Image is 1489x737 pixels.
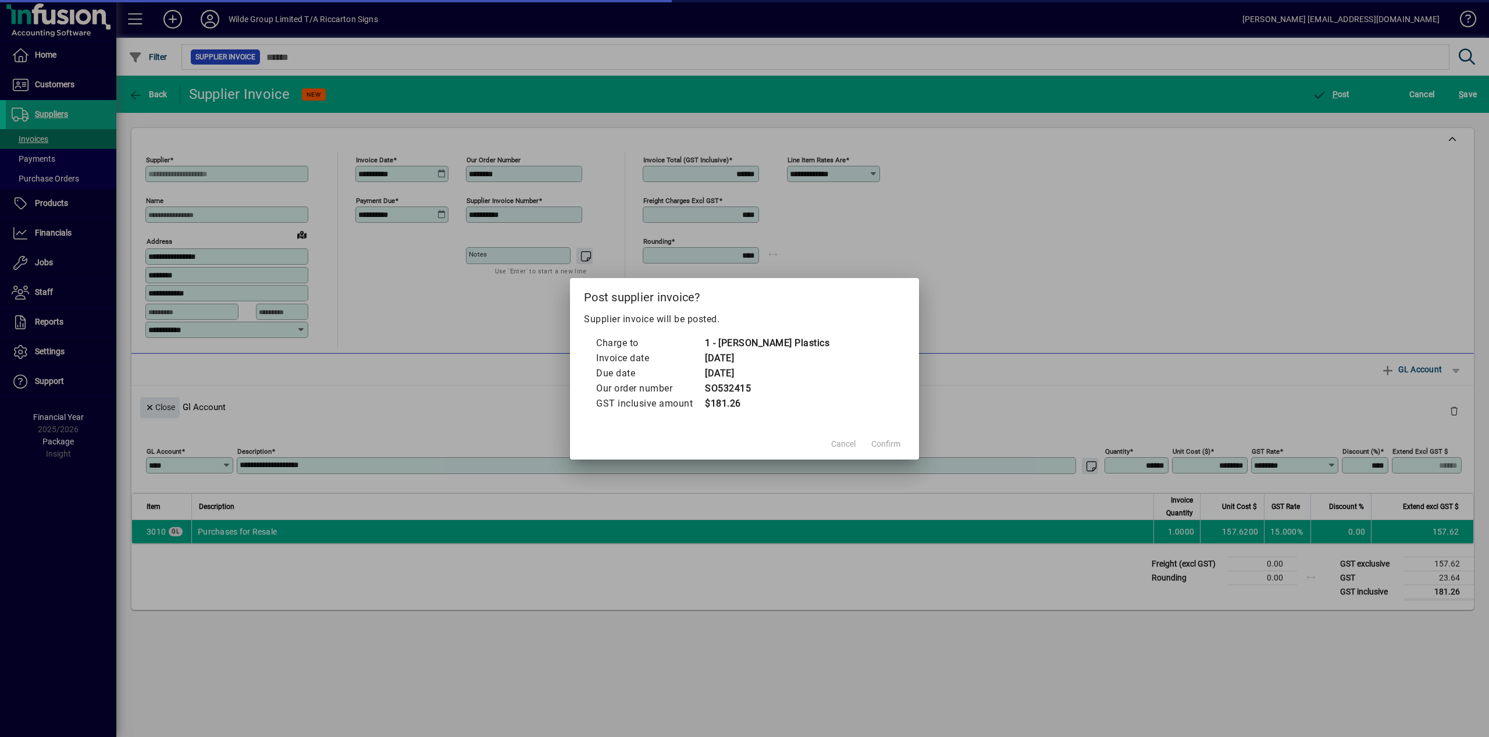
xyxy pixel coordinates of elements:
td: Due date [596,366,704,381]
td: Invoice date [596,351,704,366]
td: Our order number [596,381,704,396]
td: GST inclusive amount [596,396,704,411]
td: SO532415 [704,381,829,396]
td: Charge to [596,336,704,351]
h2: Post supplier invoice? [570,278,919,312]
td: $181.26 [704,396,829,411]
p: Supplier invoice will be posted. [584,312,905,326]
td: [DATE] [704,366,829,381]
td: 1 - [PERSON_NAME] Plastics [704,336,829,351]
td: [DATE] [704,351,829,366]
